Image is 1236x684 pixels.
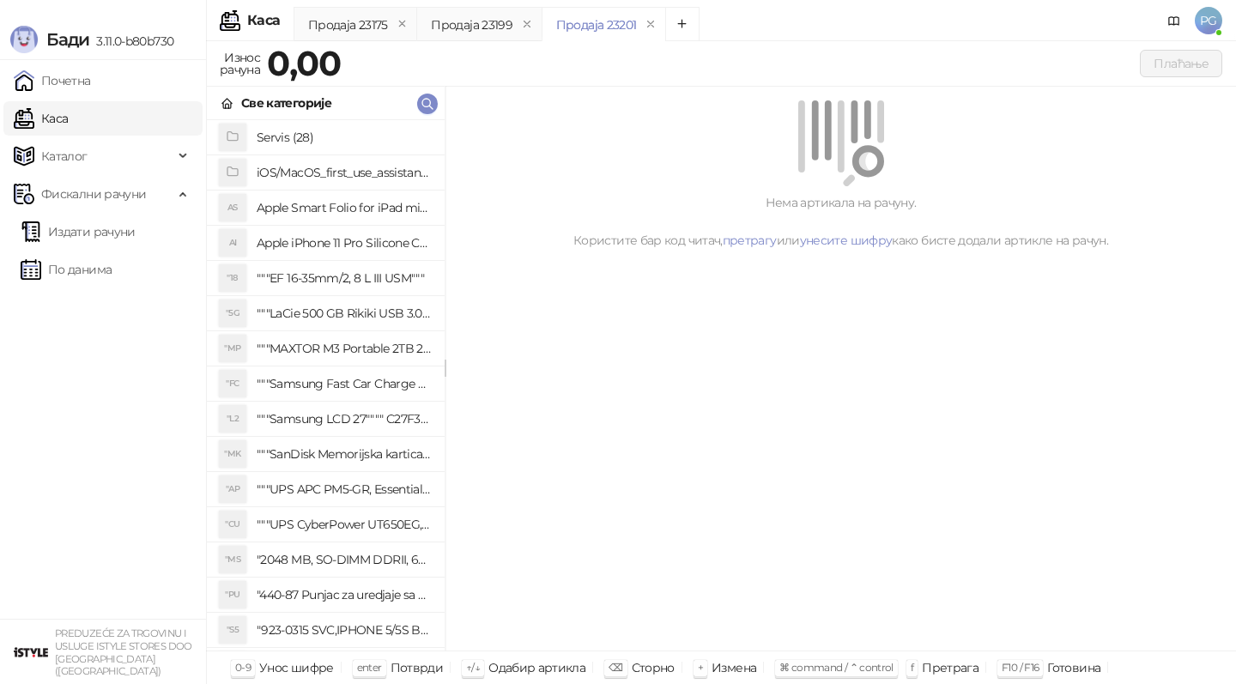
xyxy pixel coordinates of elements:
[219,229,246,257] div: AI
[257,335,431,362] h4: """MAXTOR M3 Portable 2TB 2.5"""" crni eksterni hard disk HX-M201TCB/GM"""
[219,405,246,433] div: "L2
[1140,50,1222,77] button: Плаћање
[219,335,246,362] div: "MP
[14,101,68,136] a: Каса
[665,7,700,41] button: Add tab
[267,42,341,84] strong: 0,00
[219,546,246,573] div: "MS
[516,17,538,32] button: remove
[41,177,146,211] span: Фискални рачуни
[723,233,777,248] a: претрагу
[466,193,1215,250] div: Нема артикала на рачуну. Користите бар код читач, или како бисте додали артикле на рачун.
[257,300,431,327] h4: """LaCie 500 GB Rikiki USB 3.0 / Ultra Compact & Resistant aluminum / USB 3.0 / 2.5"""""""
[257,475,431,503] h4: """UPS APC PM5-GR, Essential Surge Arrest,5 utic_nica"""
[216,46,264,81] div: Износ рачуна
[556,15,637,34] div: Продаја 23201
[257,405,431,433] h4: """Samsung LCD 27"""" C27F390FHUXEN"""
[1047,657,1100,679] div: Готовина
[21,252,112,287] a: По данима
[247,14,280,27] div: Каса
[219,511,246,538] div: "CU
[466,661,480,674] span: ↑/↓
[257,511,431,538] h4: """UPS CyberPower UT650EG, 650VA/360W , line-int., s_uko, desktop"""
[41,139,88,173] span: Каталог
[712,657,756,679] div: Измена
[800,233,893,248] a: унесите шифру
[21,215,136,249] a: Издати рачуни
[257,581,431,608] h4: "440-87 Punjac za uredjaje sa micro USB portom 4/1, Stand."
[1195,7,1222,34] span: PG
[219,370,246,397] div: "FC
[257,229,431,257] h4: Apple iPhone 11 Pro Silicone Case - Black
[219,300,246,327] div: "5G
[1160,7,1188,34] a: Документација
[257,616,431,644] h4: "923-0315 SVC,IPHONE 5/5S BATTERY REMOVAL TRAY Držač za iPhone sa kojim se otvara display
[698,661,703,674] span: +
[219,440,246,468] div: "MK
[257,124,431,151] h4: Servis (28)
[308,15,388,34] div: Продаја 23175
[259,657,334,679] div: Унос шифре
[257,264,431,292] h4: """EF 16-35mm/2, 8 L III USM"""
[609,661,622,674] span: ⌫
[219,616,246,644] div: "S5
[89,33,173,49] span: 3.11.0-b80b730
[779,661,894,674] span: ⌘ command / ⌃ control
[357,661,382,674] span: enter
[922,657,978,679] div: Претрага
[10,26,38,53] img: Logo
[431,15,512,34] div: Продаја 23199
[219,194,246,221] div: AS
[257,370,431,397] h4: """Samsung Fast Car Charge Adapter, brzi auto punja_, boja crna"""
[241,94,331,112] div: Све категорије
[911,661,913,674] span: f
[257,194,431,221] h4: Apple Smart Folio for iPad mini (A17 Pro) - Sage
[257,440,431,468] h4: """SanDisk Memorijska kartica 256GB microSDXC sa SD adapterom SDSQXA1-256G-GN6MA - Extreme PLUS, ...
[14,635,48,669] img: 64x64-companyLogo-77b92cf4-9946-4f36-9751-bf7bb5fd2c7d.png
[257,546,431,573] h4: "2048 MB, SO-DIMM DDRII, 667 MHz, Napajanje 1,8 0,1 V, Latencija CL5"
[55,627,192,677] small: PREDUZEĆE ZA TRGOVINU I USLUGE ISTYLE STORES DOO [GEOGRAPHIC_DATA] ([GEOGRAPHIC_DATA])
[46,29,89,50] span: Бади
[219,475,246,503] div: "AP
[219,581,246,608] div: "PU
[219,264,246,292] div: "18
[257,159,431,186] h4: iOS/MacOS_first_use_assistance (4)
[639,17,662,32] button: remove
[207,120,445,651] div: grid
[632,657,675,679] div: Сторно
[235,661,251,674] span: 0-9
[488,657,585,679] div: Одабир артикла
[391,17,414,32] button: remove
[14,64,91,98] a: Почетна
[391,657,444,679] div: Потврди
[1002,661,1039,674] span: F10 / F16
